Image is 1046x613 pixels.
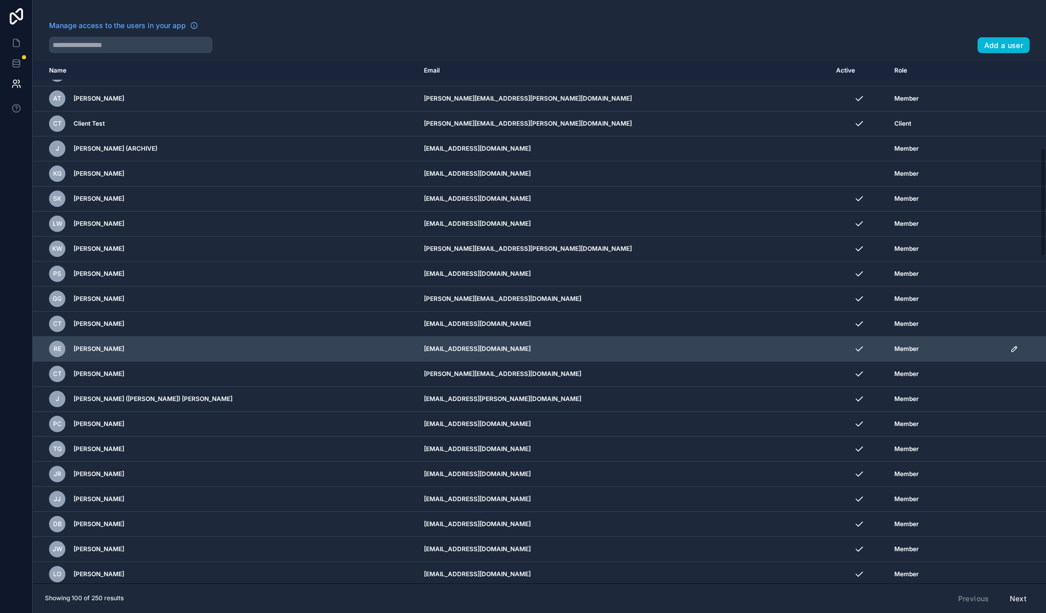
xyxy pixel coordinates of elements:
td: [EMAIL_ADDRESS][DOMAIN_NAME] [418,562,830,587]
span: [PERSON_NAME] [74,495,124,503]
span: Member [894,145,919,153]
span: Member [894,270,919,278]
td: [EMAIL_ADDRESS][DOMAIN_NAME] [418,186,830,211]
td: [EMAIL_ADDRESS][DOMAIN_NAME] [418,512,830,537]
span: [PERSON_NAME] [74,270,124,278]
span: TG [53,445,62,453]
span: DB [53,520,62,528]
span: Member [894,395,919,403]
td: [EMAIL_ADDRESS][DOMAIN_NAME] [418,161,830,186]
td: [PERSON_NAME][EMAIL_ADDRESS][PERSON_NAME][DOMAIN_NAME] [418,111,830,136]
span: CT [53,120,62,128]
td: [EMAIL_ADDRESS][DOMAIN_NAME] [418,211,830,237]
span: Client [894,120,911,128]
span: JW [53,545,62,553]
span: JJ [54,495,61,503]
td: [EMAIL_ADDRESS][DOMAIN_NAME] [418,462,830,487]
td: [PERSON_NAME][EMAIL_ADDRESS][DOMAIN_NAME] [418,362,830,387]
span: Member [894,445,919,453]
button: Next [1003,590,1034,607]
span: [PERSON_NAME] [74,545,124,553]
span: [PERSON_NAME] [74,570,124,578]
td: [PERSON_NAME][EMAIL_ADDRESS][PERSON_NAME][DOMAIN_NAME] [418,86,830,111]
td: [PERSON_NAME][EMAIL_ADDRESS][DOMAIN_NAME] [418,287,830,312]
span: J [56,145,59,153]
span: [PERSON_NAME] [74,470,124,478]
span: [PERSON_NAME] [74,195,124,203]
th: Name [33,61,418,80]
th: Role [888,61,1004,80]
span: Member [894,295,919,303]
span: [PERSON_NAME] [74,95,124,103]
span: Member [894,570,919,578]
span: [PERSON_NAME] [74,320,124,328]
span: Member [894,520,919,528]
span: [PERSON_NAME] [74,345,124,353]
span: Member [894,195,919,203]
td: [PERSON_NAME][EMAIL_ADDRESS][PERSON_NAME][DOMAIN_NAME] [418,237,830,262]
span: Member [894,320,919,328]
td: [EMAIL_ADDRESS][DOMAIN_NAME] [418,312,830,337]
span: [PERSON_NAME] (ARCHIVE) [74,145,157,153]
span: [PERSON_NAME] [74,420,124,428]
span: JR [54,470,61,478]
span: CT [53,320,62,328]
span: Member [894,495,919,503]
td: [EMAIL_ADDRESS][DOMAIN_NAME] [418,487,830,512]
td: [EMAIL_ADDRESS][DOMAIN_NAME] [418,337,830,362]
span: J [56,395,59,403]
td: [EMAIL_ADDRESS][DOMAIN_NAME] [418,262,830,287]
span: PC [53,420,62,428]
td: [EMAIL_ADDRESS][PERSON_NAME][DOMAIN_NAME] [418,387,830,412]
td: [EMAIL_ADDRESS][DOMAIN_NAME] [418,412,830,437]
span: Member [894,345,919,353]
td: [EMAIL_ADDRESS][DOMAIN_NAME] [418,136,830,161]
span: Member [894,170,919,178]
th: Active [830,61,888,80]
span: Member [894,420,919,428]
a: Manage access to the users in your app [49,20,198,31]
th: Email [418,61,830,80]
span: AT [53,95,61,103]
span: Manage access to the users in your app [49,20,186,31]
span: [PERSON_NAME] [74,170,124,178]
span: SK [53,195,61,203]
span: [PERSON_NAME] [74,220,124,228]
td: [EMAIL_ADDRESS][DOMAIN_NAME] [418,437,830,462]
div: scrollable content [33,61,1046,583]
span: Member [894,220,919,228]
span: Member [894,95,919,103]
span: Showing 100 of 250 results [45,594,124,602]
span: [PERSON_NAME] [74,295,124,303]
span: GG [53,295,62,303]
span: Member [894,245,919,253]
span: Member [894,545,919,553]
span: KG [53,170,62,178]
span: [PERSON_NAME] [74,245,124,253]
span: KW [52,245,62,253]
span: [PERSON_NAME] ([PERSON_NAME]) [PERSON_NAME] [74,395,232,403]
span: Client Test [74,120,105,128]
span: PS [53,270,61,278]
span: LO [53,570,61,578]
button: Add a user [978,37,1030,54]
span: Member [894,470,919,478]
span: [PERSON_NAME] [74,520,124,528]
span: [PERSON_NAME] [74,445,124,453]
span: RE [54,345,61,353]
span: Member [894,370,919,378]
span: [PERSON_NAME] [74,370,124,378]
td: [EMAIL_ADDRESS][DOMAIN_NAME] [418,537,830,562]
span: LW [53,220,62,228]
span: CT [53,370,62,378]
